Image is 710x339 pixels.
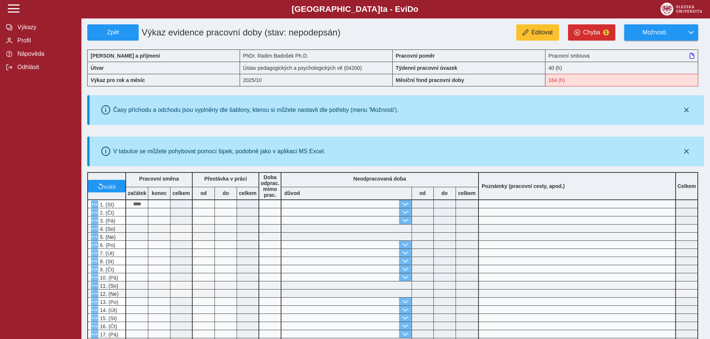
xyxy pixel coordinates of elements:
button: Zpět [87,24,139,41]
b: důvod [284,190,300,196]
span: 1. (St) [98,202,114,208]
button: Menu [91,298,98,305]
div: Pracovní smlouva [545,49,698,62]
span: 1 [603,30,609,35]
span: 11. (So) [98,283,118,289]
button: Menu [91,201,98,208]
button: Menu [91,314,98,322]
span: 15. (St) [98,315,117,321]
span: Možnosti [630,29,678,36]
b: celkem [456,190,478,196]
button: Menu [91,274,98,281]
span: 14. (Út) [98,307,117,313]
b: Pracovní směna [139,176,179,182]
b: Poznámky (pracovní cesty, apod.) [479,183,568,189]
div: 40 (h) [545,62,698,74]
b: Útvar [91,65,104,71]
span: 17. (Pá) [98,332,118,338]
span: D [407,4,413,14]
button: vrátit [88,180,125,192]
span: Nápověda [15,51,75,57]
button: Menu [91,225,98,232]
b: Výkaz pro rok a měsíc [91,77,145,83]
div: Ústav pedagogických a psychologických vě (04200) [240,62,393,74]
div: 2025/10 [240,74,393,86]
button: Menu [91,257,98,265]
b: začátek [126,190,148,196]
span: 9. (Čt) [98,267,114,273]
button: Menu [91,322,98,330]
div: V tabulce se můžete pohybovat pomocí šipek, podobně jako v aplikaci MS Excel. [113,148,325,155]
span: 2. (Čt) [98,210,114,216]
b: Přestávka v práci [204,176,247,182]
button: Menu [91,306,98,314]
b: Celkem [677,183,696,189]
span: t [380,4,383,14]
span: Odhlásit [15,64,75,71]
button: Možnosti [624,24,684,41]
b: konec [148,190,170,196]
button: Menu [91,241,98,249]
span: 13. (Po) [98,299,118,305]
button: Menu [91,290,98,297]
b: [GEOGRAPHIC_DATA] a - Evi [22,4,688,14]
span: 7. (Út) [98,250,114,256]
h1: Výkaz evidence pracovní doby (stav: nepodepsán) [139,24,344,41]
span: 4. (So) [98,226,115,232]
span: o [413,4,419,14]
b: od [412,190,433,196]
img: logo_web_su.png [660,3,702,16]
b: Týdenní pracovní úvazek [396,65,457,71]
span: 10. (Pá) [98,275,118,281]
span: 16. (Čt) [98,323,117,329]
div: PhDr. Radim Badošek Ph.D. [240,49,393,62]
span: Profil [15,37,75,44]
div: Fond pracovní doby (184 h) a součet hodin (8 h) se neshodují! [545,74,698,86]
b: do [215,190,237,196]
span: Zpět [91,29,135,36]
span: Editovat [531,29,553,36]
button: Menu [91,266,98,273]
span: 8. (St) [98,258,114,264]
b: [PERSON_NAME] a příjmení [91,53,160,59]
span: vrátit [104,183,116,189]
b: Doba odprac. mimo prac. [261,174,280,198]
span: Chyba [583,29,600,36]
button: Menu [91,233,98,240]
b: Měsíční fond pracovní doby [396,77,464,83]
b: do [434,190,456,196]
span: 12. (Ne) [98,291,119,297]
b: od [193,190,214,196]
button: Menu [91,282,98,289]
button: Menu [91,209,98,216]
button: Menu [91,249,98,257]
button: Editovat [516,24,559,41]
span: Výkazy [15,24,75,31]
b: Neodpracovaná doba [354,176,406,182]
b: celkem [170,190,192,196]
b: celkem [237,190,258,196]
b: Pracovní poměr [396,53,435,59]
span: 6. (Po) [98,242,115,248]
button: Chyba1 [568,24,615,41]
div: Časy příchodu a odchodu jsou vyplněny dle šablony, kterou si můžete nastavit dle potřeby (menu 'M... [113,107,399,113]
button: Menu [91,217,98,224]
button: Menu [91,331,98,338]
span: 3. (Pá) [98,218,115,224]
span: 5. (Ne) [98,234,116,240]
